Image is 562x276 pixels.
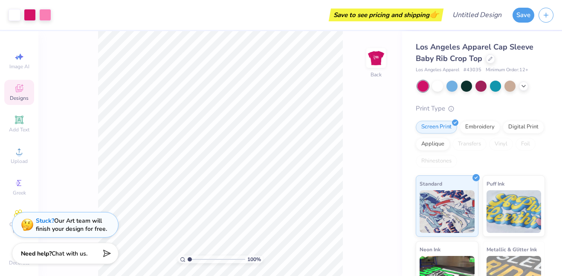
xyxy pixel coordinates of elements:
span: Clipart & logos [4,221,34,235]
img: Back [368,49,385,67]
span: Standard [420,179,442,188]
input: Untitled Design [446,6,508,23]
div: Save to see pricing and shipping [331,9,441,21]
span: Puff Ink [487,179,504,188]
span: Chat with us. [52,250,87,258]
span: Add Text [9,126,29,133]
span: Greek [13,189,26,196]
div: Transfers [452,138,487,151]
span: Upload [11,158,28,165]
span: Neon Ink [420,245,440,254]
span: Minimum Order: 12 + [486,67,528,74]
div: Vinyl [489,138,513,151]
span: Image AI [9,63,29,70]
button: Save [513,8,534,23]
span: # 43035 [464,67,481,74]
div: Screen Print [416,121,457,134]
div: Embroidery [460,121,500,134]
div: Rhinestones [416,155,457,168]
span: Los Angeles Apparel Cap Sleeve Baby Rib Crop Top [416,42,533,64]
strong: Stuck? [36,217,54,225]
div: Foil [516,138,536,151]
span: Los Angeles Apparel [416,67,459,74]
img: Puff Ink [487,190,542,233]
div: Back [371,71,382,78]
strong: Need help? [21,250,52,258]
span: 100 % [247,256,261,263]
div: Applique [416,138,450,151]
div: Print Type [416,104,545,113]
span: Decorate [9,259,29,266]
div: Digital Print [503,121,544,134]
img: Standard [420,190,475,233]
div: Our Art team will finish your design for free. [36,217,107,233]
span: Metallic & Glitter Ink [487,245,537,254]
span: 👉 [429,9,439,20]
span: Designs [10,95,29,102]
